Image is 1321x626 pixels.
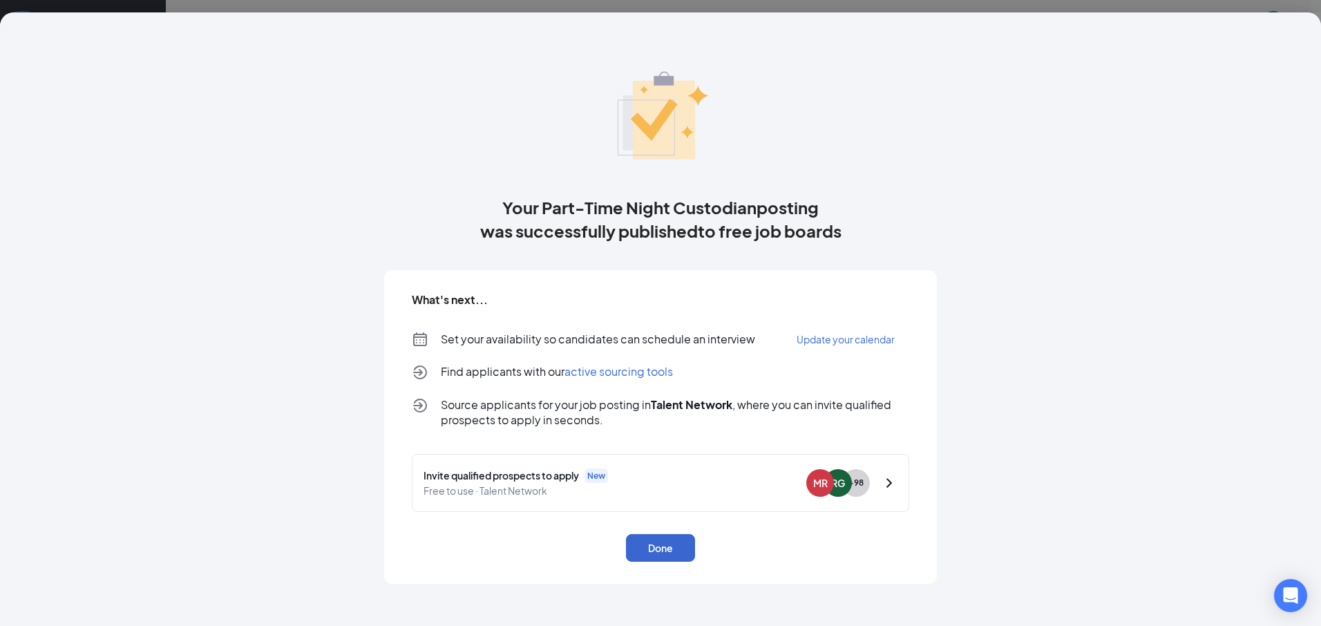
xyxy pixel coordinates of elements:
span: Free to use · Talent Network [424,483,806,498]
svg: Logout [412,364,428,381]
span: Update your calendar [797,333,895,345]
div: MR [813,476,828,490]
svg: Logout [412,397,428,414]
p: Set your availability so candidates can schedule an interview [441,332,755,347]
p: Find applicants with our [441,364,673,381]
h5: What's next... [412,292,488,307]
span: + 98 [848,477,864,490]
span: Your Part-Time Night Custodianposting was successfully published to free job boards [480,196,842,243]
span: Source applicants for your job posting in , where you can invite qualified prospects to apply in ... [441,397,909,428]
button: Done [626,534,695,562]
svg: Calendar [412,331,428,348]
strong: Talent Network [651,397,732,412]
img: success_banner [598,54,723,168]
span: Invite qualified prospects to apply [424,468,579,483]
div: RG [831,476,845,490]
div: Open Intercom Messenger [1274,579,1307,612]
svg: ChevronRight [881,475,897,491]
span: New [587,470,605,482]
span: active sourcing tools [564,364,673,379]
